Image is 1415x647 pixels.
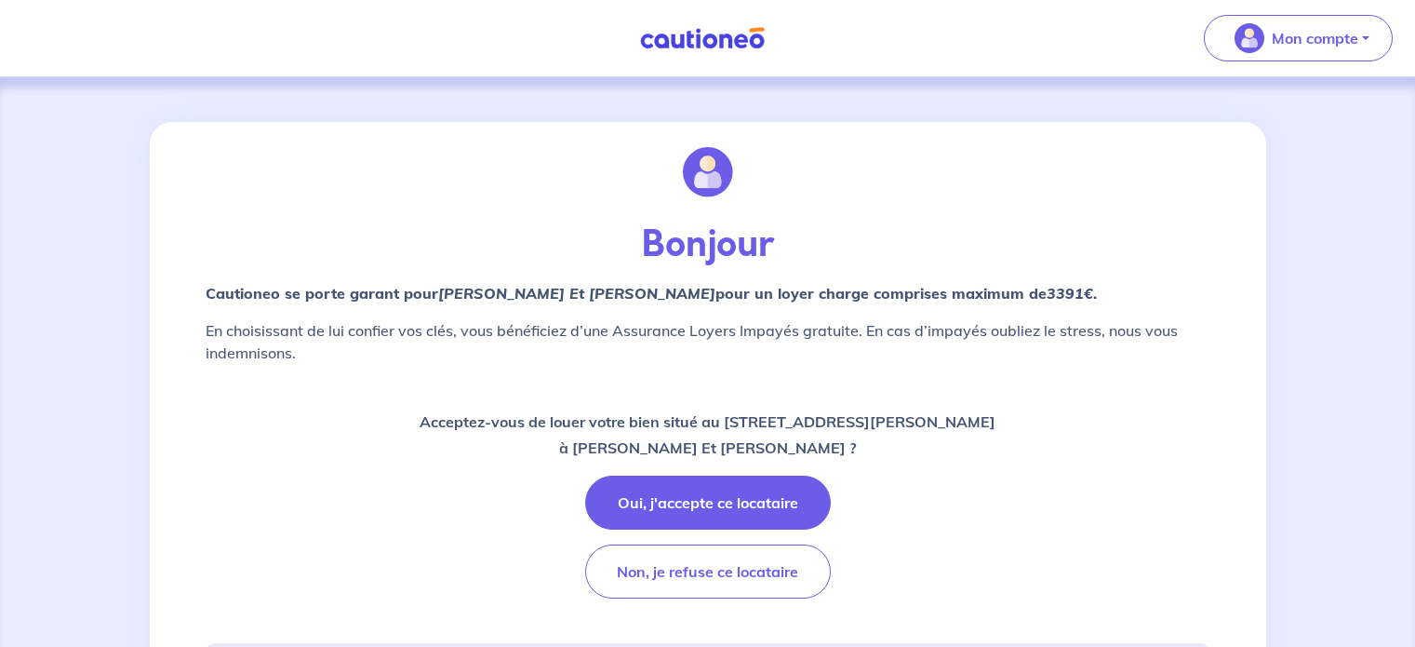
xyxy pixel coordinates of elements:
[1235,23,1264,53] img: illu_account_valid_menu.svg
[438,284,715,303] em: [PERSON_NAME] Et [PERSON_NAME]
[206,284,1097,303] strong: Cautioneo se porte garant pour pour un loyer charge comprises maximum de .
[206,319,1210,364] p: En choisissant de lui confier vos clés, vous bénéficiez d’une Assurance Loyers Impayés gratuite. ...
[585,476,831,530] button: Oui, j'accepte ce locataire
[1204,15,1393,61] button: illu_account_valid_menu.svgMon compte
[1272,27,1358,49] p: Mon compte
[683,147,733,197] img: illu_account.svg
[585,545,831,599] button: Non, je refuse ce locataire
[420,409,995,461] p: Acceptez-vous de louer votre bien situé au [STREET_ADDRESS][PERSON_NAME] à [PERSON_NAME] Et [PERS...
[1047,284,1093,303] em: 3391€
[633,27,772,50] img: Cautioneo
[206,222,1210,267] p: Bonjour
